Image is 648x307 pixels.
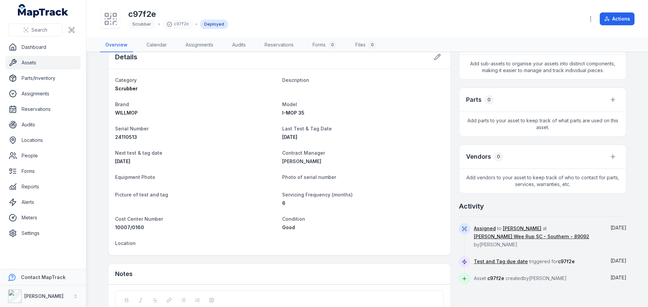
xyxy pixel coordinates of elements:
h3: Notes [115,269,133,279]
a: Locations [5,133,81,147]
a: Audits [5,118,81,131]
span: c97f2e [558,258,575,264]
span: Serial Number [115,126,148,131]
a: Dashboard [5,40,81,54]
h2: Details [115,52,137,62]
span: Scrubber [132,22,151,27]
div: 0 [328,41,336,49]
a: Reports [5,180,81,193]
span: 24110513 [115,134,137,140]
a: Forms [5,164,81,178]
div: 0 [494,152,503,161]
a: Assignments [180,38,219,52]
span: c97f2e [487,275,504,281]
time: 6/15/2025, 10:00:00 AM [115,158,130,164]
span: Add vendors to your asset to keep track of who to contact for parts, services, warranties, etc. [459,169,626,193]
span: 6 [282,200,286,206]
span: [DATE] [611,275,626,280]
a: Files0 [350,38,382,52]
span: Last Test & Tag Date [282,126,332,131]
a: Assignments [5,87,81,100]
div: c97f2e [163,20,193,29]
button: Actions [600,12,634,25]
a: Parts/Inventory [5,71,81,85]
span: Model [282,101,297,107]
span: Condition [282,216,305,222]
span: Next test & tag date [115,150,162,156]
span: [DATE] [611,258,626,264]
span: WILLMOP [115,110,138,116]
span: [DATE] [115,158,130,164]
span: Brand [115,101,129,107]
time: 12/15/2024, 11:00:00 AM [282,134,297,140]
a: [PERSON_NAME] [503,225,541,232]
h3: Vendors [466,152,491,161]
span: Add parts to your asset to keep track of what parts are used on this asset. [459,112,626,136]
a: MapTrack [18,4,69,18]
a: Reservations [5,102,81,116]
span: Equipment Photo [115,174,155,180]
button: Search [8,24,62,36]
a: Alerts [5,195,81,209]
span: 10007/0160 [115,224,144,230]
span: Scrubber [115,86,138,91]
a: Calendar [141,38,172,52]
a: Forms0 [307,38,342,52]
span: Add sub-assets to organise your assets into distinct components, making it easier to manage and t... [459,55,626,79]
time: 1/13/2025, 6:34:53 PM [611,275,626,280]
span: Photo of serial number [282,174,336,180]
strong: [PERSON_NAME] [24,293,63,299]
span: triggered for [474,258,575,264]
span: Picture of test and tag [115,192,168,197]
span: Search [31,27,47,33]
a: [PERSON_NAME] Wee Rup SC - Southern - 89092 [474,233,589,240]
span: Contract Manager [282,150,325,156]
span: Good [282,224,295,230]
span: Asset created by [PERSON_NAME] [474,275,567,281]
a: Assets [5,56,81,69]
a: Reservations [259,38,299,52]
a: [PERSON_NAME] [282,158,444,165]
a: Test and Tag due date [474,258,528,265]
a: People [5,149,81,162]
div: 0 [368,41,376,49]
span: [DATE] [611,225,626,231]
span: Description [282,77,309,83]
h2: Activity [459,202,484,211]
span: Servicing Frequency (months) [282,192,353,197]
time: 7/9/2025, 2:10:00 PM [611,258,626,264]
strong: Contact MapTrack [21,274,65,280]
h3: Parts [466,95,482,104]
span: Category [115,77,137,83]
time: 8/14/2025, 3:24:20 PM [611,225,626,231]
a: Audits [227,38,251,52]
a: Settings [5,226,81,240]
span: I-MOP 35 [282,110,304,116]
span: [DATE] [282,134,297,140]
span: Cost Center Number [115,216,163,222]
h1: c97f2e [128,9,228,20]
a: Assigned [474,225,496,232]
div: Deployed [200,20,228,29]
span: to at by [PERSON_NAME] [474,225,589,247]
span: Location [115,240,136,246]
a: Meters [5,211,81,224]
div: 0 [484,95,494,104]
a: Overview [100,38,133,52]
